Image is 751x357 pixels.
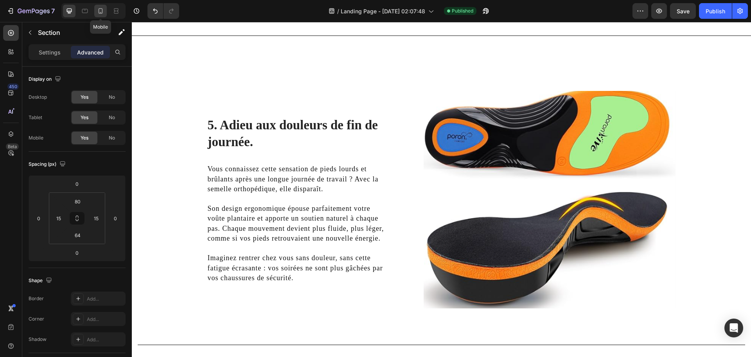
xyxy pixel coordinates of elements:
div: Tablet [29,114,42,121]
div: Desktop [29,94,47,101]
span: No [109,94,115,101]
input: 0 [33,212,45,224]
div: Undo/Redo [147,3,179,19]
img: gempages_580225990261735957-56408792-4160-4692-96b2-142e77dd7b33.png [292,69,544,286]
input: 0 [69,178,85,190]
span: No [109,134,115,141]
div: Open Intercom Messenger [724,319,743,337]
div: 450 [7,83,19,90]
span: Yes [81,134,88,141]
button: Save [670,3,696,19]
div: Add... [87,316,124,323]
span: Yes [81,114,88,121]
div: Add... [87,336,124,343]
div: Beta [6,143,19,150]
p: Settings [39,48,61,56]
input: 64px [70,229,85,241]
div: Spacing (px) [29,159,67,170]
div: Add... [87,295,124,303]
div: Border [29,295,44,302]
span: Landing Page - [DATE] 02:07:48 [341,7,425,15]
iframe: Design area [132,22,751,357]
span: Published [452,7,473,14]
div: Publish [706,7,725,15]
input: 0 [69,247,85,259]
span: No [109,114,115,121]
div: Corner [29,315,44,323]
span: Yes [81,94,88,101]
input: 15px [90,212,102,224]
input: 80px [70,196,85,207]
input: 0 [110,212,121,224]
p: Section [38,28,102,37]
button: 7 [3,3,58,19]
input: 15px [53,212,65,224]
span: / [337,7,339,15]
div: Shape [29,275,54,286]
div: Shadow [29,336,47,343]
p: Advanced [77,48,104,56]
div: Display on [29,74,63,85]
button: Publish [699,3,732,19]
span: Save [677,8,690,14]
p: 7 [51,6,55,16]
div: Mobile [29,134,43,141]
